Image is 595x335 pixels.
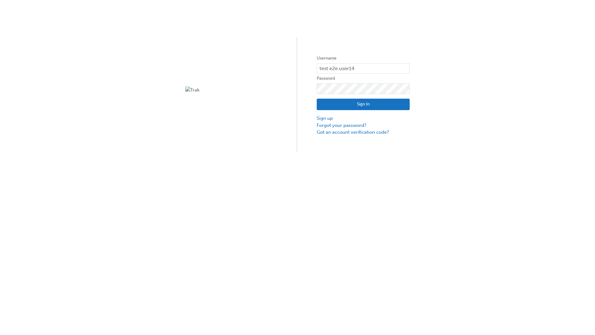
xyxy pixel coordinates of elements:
[317,129,410,136] a: Got an account verification code?
[185,87,278,94] img: Trak
[317,63,410,74] input: Username
[317,75,410,82] label: Password
[317,55,410,62] label: Username
[317,122,410,129] a: Forgot your password?
[317,115,410,122] a: Sign up
[317,99,410,110] button: Sign In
